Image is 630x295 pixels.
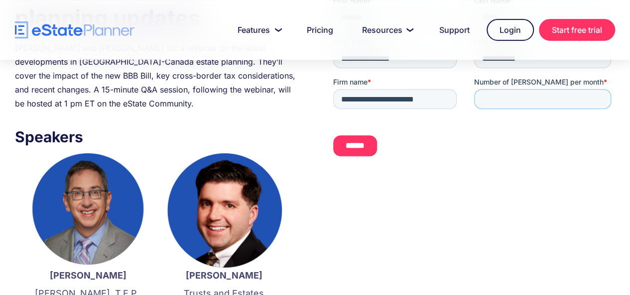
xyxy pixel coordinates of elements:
[295,20,345,40] a: Pricing
[427,20,482,40] a: Support
[226,20,290,40] a: Features
[15,41,297,110] div: [PERSON_NAME] and [PERSON_NAME] for a webinar on the latest developments in [GEOGRAPHIC_DATA]-Can...
[15,21,134,39] a: home
[487,19,534,41] a: Login
[50,270,126,281] strong: [PERSON_NAME]
[15,125,297,148] h3: Speakers
[350,20,422,40] a: Resources
[539,19,615,41] a: Start free trial
[186,270,262,281] strong: [PERSON_NAME]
